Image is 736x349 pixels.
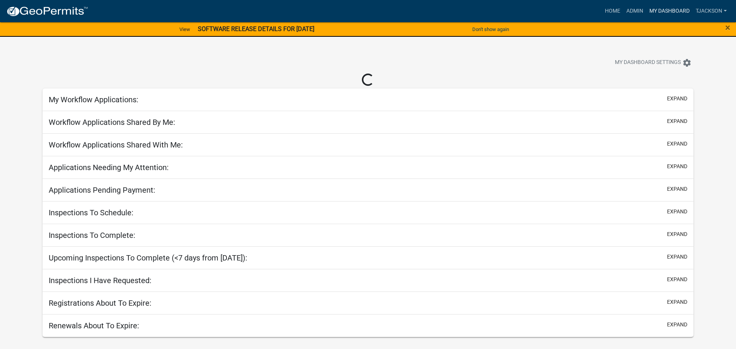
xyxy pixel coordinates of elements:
[725,23,730,32] button: Close
[667,275,687,283] button: expand
[49,298,151,308] h5: Registrations About To Expire:
[646,4,693,18] a: My Dashboard
[49,95,138,104] h5: My Workflow Applications:
[49,185,155,195] h5: Applications Pending Payment:
[667,253,687,261] button: expand
[667,298,687,306] button: expand
[469,23,512,36] button: Don't show again
[682,58,692,67] i: settings
[602,4,623,18] a: Home
[615,58,681,67] span: My Dashboard Settings
[49,208,133,217] h5: Inspections To Schedule:
[667,140,687,148] button: expand
[667,95,687,103] button: expand
[49,231,135,240] h5: Inspections To Complete:
[667,117,687,125] button: expand
[176,23,193,36] a: View
[49,118,175,127] h5: Workflow Applications Shared By Me:
[49,140,183,149] h5: Workflow Applications Shared With Me:
[725,22,730,33] span: ×
[623,4,646,18] a: Admin
[667,208,687,216] button: expand
[198,25,314,33] strong: SOFTWARE RELEASE DETAILS FOR [DATE]
[667,321,687,329] button: expand
[667,185,687,193] button: expand
[693,4,730,18] a: TJackson
[49,276,151,285] h5: Inspections I Have Requested:
[49,321,139,330] h5: Renewals About To Expire:
[667,162,687,170] button: expand
[609,55,698,70] button: My Dashboard Settingssettings
[49,253,247,262] h5: Upcoming Inspections To Complete (<7 days from [DATE]):
[49,163,169,172] h5: Applications Needing My Attention:
[667,230,687,238] button: expand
